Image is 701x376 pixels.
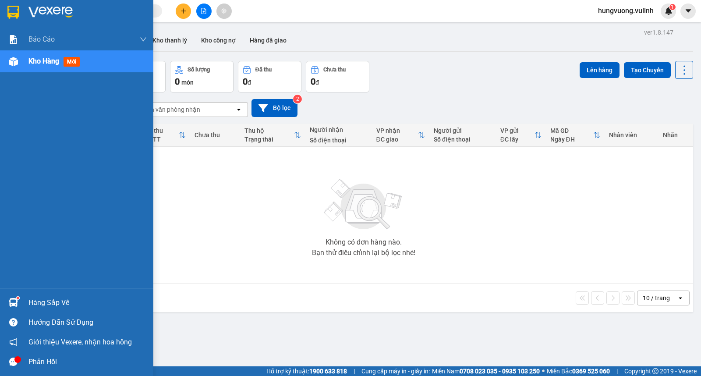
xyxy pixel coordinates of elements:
th: Toggle SortBy [240,124,305,147]
span: đ [248,79,251,86]
div: Thu hộ [244,127,294,134]
span: Hỗ trợ kỹ thuật: [266,366,347,376]
span: copyright [652,368,659,374]
span: down [140,36,147,43]
th: Toggle SortBy [372,124,429,147]
button: plus [176,4,191,19]
span: | [616,366,618,376]
span: aim [221,8,227,14]
th: Toggle SortBy [140,124,190,147]
div: VP nhận [376,127,418,134]
span: plus [181,8,187,14]
span: Miền Nam [432,366,540,376]
button: file-add [196,4,212,19]
button: Bộ lọc [251,99,297,117]
div: Số lượng [188,67,210,73]
div: Đã thu [255,67,272,73]
div: VP gửi [500,127,535,134]
button: aim [216,4,232,19]
span: ⚪️ [542,369,545,373]
span: hungvuong.vulinh [591,5,661,16]
img: icon-new-feature [665,7,673,15]
div: HTTT [145,136,179,143]
div: Phản hồi [28,355,147,369]
div: Chọn văn phòng nhận [140,105,200,114]
div: Chưa thu [323,67,346,73]
span: question-circle [9,318,18,326]
svg: open [235,106,242,113]
span: 0 [243,76,248,87]
span: Báo cáo [28,34,55,45]
div: Đã thu [145,127,179,134]
div: Chưa thu [195,131,236,138]
span: Miền Bắc [547,366,610,376]
b: [PERSON_NAME] [50,6,124,17]
button: Kho thanh lý [145,30,194,51]
img: warehouse-icon [9,298,18,307]
div: ver 1.8.147 [644,28,673,37]
img: svg+xml;base64,PHN2ZyBjbGFzcz0ibGlzdC1wbHVnX19zdmciIHhtbG5zPSJodHRwOi8vd3d3LnczLm9yZy8yMDAwL3N2Zy... [320,174,407,235]
span: notification [9,338,18,346]
div: Người gửi [434,127,492,134]
span: phone [4,65,11,72]
li: E11, Đường số 8, Khu dân cư Nông [GEOGRAPHIC_DATA], Kv.[GEOGRAPHIC_DATA], [GEOGRAPHIC_DATA] [4,19,167,64]
div: Nhãn [663,131,689,138]
div: Số điện thoại [434,136,492,143]
span: file-add [201,8,207,14]
span: 0 [175,76,180,87]
button: Tạo Chuyến [624,62,671,78]
span: 0 [311,76,315,87]
span: message [9,358,18,366]
button: Kho công nợ [194,30,243,51]
div: ĐC giao [376,136,418,143]
div: Bạn thử điều chỉnh lại bộ lọc nhé! [312,249,415,256]
span: | [354,366,355,376]
div: Mã GD [550,127,594,134]
img: logo-vxr [7,6,19,19]
div: Số điện thoại [310,137,368,144]
button: caret-down [680,4,696,19]
div: Ngày ĐH [550,136,594,143]
img: logo.jpg [4,4,48,48]
sup: 1 [17,297,19,299]
div: Trạng thái [244,136,294,143]
div: ĐC lấy [500,136,535,143]
button: Chưa thu0đ [306,61,369,92]
img: solution-icon [9,35,18,44]
div: Không có đơn hàng nào. [326,239,402,246]
div: Nhân viên [609,131,654,138]
img: warehouse-icon [9,57,18,66]
span: mới [64,57,80,67]
strong: 0708 023 035 - 0935 103 250 [460,368,540,375]
div: Người nhận [310,126,368,133]
div: Hướng dẫn sử dụng [28,316,147,329]
li: 1900 8181 [4,63,167,74]
th: Toggle SortBy [496,124,546,147]
button: Hàng đã giao [243,30,294,51]
span: đ [315,79,319,86]
strong: 1900 633 818 [309,368,347,375]
span: Kho hàng [28,57,59,65]
button: Đã thu0đ [238,61,301,92]
span: Giới thiệu Vexere, nhận hoa hồng [28,337,132,348]
strong: 0369 525 060 [572,368,610,375]
span: món [181,79,194,86]
button: Số lượng0món [170,61,234,92]
span: environment [50,21,57,28]
div: Hàng sắp về [28,296,147,309]
th: Toggle SortBy [546,124,605,147]
span: Cung cấp máy in - giấy in: [361,366,430,376]
sup: 2 [293,95,302,103]
sup: 1 [669,4,676,10]
div: 10 / trang [643,294,670,302]
span: caret-down [684,7,692,15]
button: Lên hàng [580,62,620,78]
svg: open [677,294,684,302]
span: 1 [671,4,674,10]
